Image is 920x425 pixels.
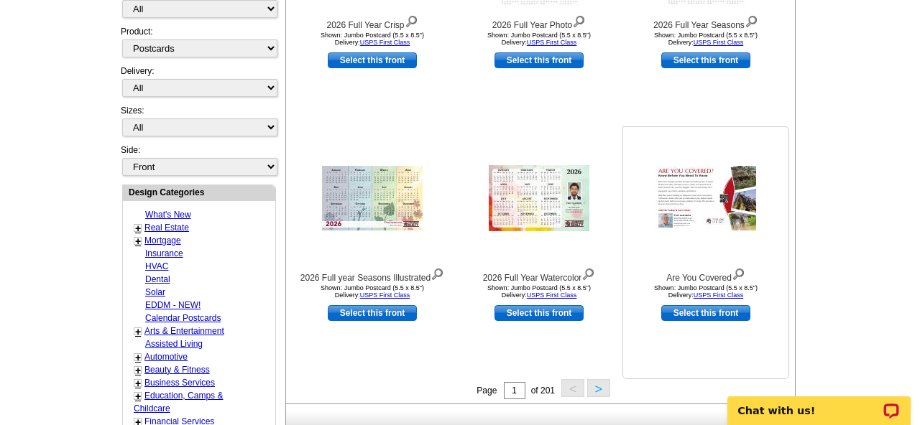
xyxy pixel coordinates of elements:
[123,185,275,199] div: Design Categories
[572,12,586,28] img: view design details
[135,223,141,234] a: +
[135,378,141,389] a: +
[135,352,141,363] a: +
[144,378,215,388] a: Business Services
[135,235,141,247] a: +
[145,210,191,220] a: What's New
[531,386,555,396] span: of 201
[627,265,785,284] div: Are You Covered
[135,326,141,337] a: +
[494,52,584,68] a: use this design
[661,305,750,321] a: use this design
[121,144,276,177] div: Side:
[627,284,785,299] div: Shown: Jumbo Postcard (5.5 x 8.5") Delivery:
[718,380,920,425] iframe: LiveChat chat widget
[489,165,589,231] img: 2026 Full Year Watercolor
[145,261,168,271] a: HVAC
[627,32,785,46] div: Shown: Jumbo Postcard (5.5 x 8.5") Delivery:
[627,12,785,32] div: 2026 Full Year Seasons
[694,291,744,299] a: USPS First Class
[144,326,224,336] a: Arts & Entertainment
[121,25,276,65] div: Product:
[360,39,410,46] a: USPS First Class
[145,313,221,323] a: Calendar Postcards
[405,12,418,28] img: view design details
[745,12,758,28] img: view design details
[134,391,223,414] a: Education, Camps & Childcare
[460,32,618,46] div: Shown: Jumbo Postcard (5.5 x 8.5") Delivery:
[328,305,417,321] a: use this design
[322,166,423,230] img: 2026 Full year Seasons Illustrated
[145,274,170,284] a: Dental
[293,265,451,284] div: 2026 Full year Seasons Illustrated
[121,104,276,144] div: Sizes:
[144,235,181,246] a: Mortgage
[527,39,577,46] a: USPS First Class
[293,284,451,299] div: Shown: Jumbo Postcard (5.5 x 8.5") Delivery:
[581,265,595,281] img: view design details
[121,65,276,104] div: Delivery:
[328,52,417,68] a: use this design
[144,365,210,375] a: Beauty & Fitness
[144,352,188,362] a: Automotive
[144,223,189,233] a: Real Estate
[360,291,410,299] a: USPS First Class
[293,12,451,32] div: 2026 Full Year Crisp
[561,379,584,397] button: <
[460,265,618,284] div: 2026 Full Year Watercolor
[661,52,750,68] a: use this design
[145,248,183,258] a: Insurance
[135,365,141,376] a: +
[732,265,745,281] img: view design details
[494,305,584,321] a: use this design
[145,339,203,349] a: Assisted Living
[655,166,756,230] img: Are You Covered
[477,386,497,396] span: Page
[145,287,165,297] a: Solar
[694,39,744,46] a: USPS First Class
[587,379,610,397] button: >
[527,291,577,299] a: USPS First Class
[431,265,444,281] img: view design details
[293,32,451,46] div: Shown: Jumbo Postcard (5.5 x 8.5") Delivery:
[145,300,201,310] a: EDDM - NEW!
[460,12,618,32] div: 2026 Full Year Photo
[135,391,141,402] a: +
[460,284,618,299] div: Shown: Jumbo Postcard (5.5 x 8.5") Delivery:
